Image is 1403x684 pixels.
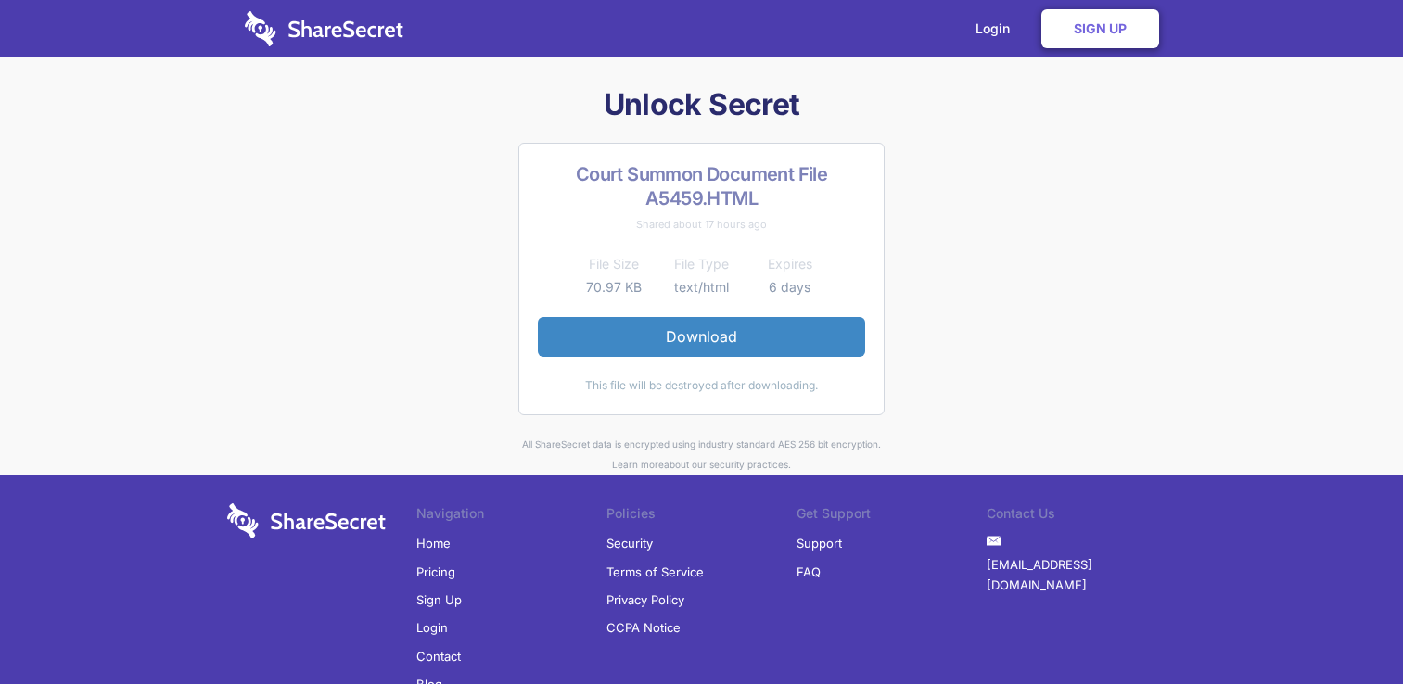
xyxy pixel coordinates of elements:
a: Download [538,317,865,356]
img: logo-wordmark-white-trans-d4663122ce5f474addd5e946df7df03e33cb6a1c49d2221995e7729f52c070b2.svg [227,503,386,538]
td: 70.97 KB [569,276,657,298]
a: Home [416,529,451,557]
th: File Type [657,253,746,275]
a: Pricing [416,558,455,586]
th: File Size [569,253,657,275]
a: Sign Up [1041,9,1159,48]
a: Learn more [612,459,664,470]
a: FAQ [797,558,821,586]
li: Policies [606,503,797,529]
a: CCPA Notice [606,614,681,641]
a: [EMAIL_ADDRESS][DOMAIN_NAME] [987,551,1177,600]
li: Contact Us [987,503,1177,529]
td: text/html [657,276,746,298]
h1: Unlock Secret [220,85,1184,124]
td: 6 days [746,276,834,298]
th: Expires [746,253,834,275]
a: Contact [416,642,461,670]
a: Login [416,614,448,641]
div: This file will be destroyed after downloading. [538,375,865,396]
li: Get Support [797,503,987,529]
h2: Court Summon Document File A5459.HTML [538,162,865,210]
li: Navigation [416,503,606,529]
div: Shared about 17 hours ago [538,214,865,234]
img: logo-wordmark-white-trans-d4663122ce5f474addd5e946df7df03e33cb6a1c49d2221995e7729f52c070b2.svg [245,11,403,46]
div: All ShareSecret data is encrypted using industry standard AES 256 bit encryption. about our secur... [220,434,1184,475]
a: Support [797,529,842,557]
a: Security [606,529,653,557]
a: Sign Up [416,586,462,614]
a: Terms of Service [606,558,704,586]
a: Privacy Policy [606,586,684,614]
